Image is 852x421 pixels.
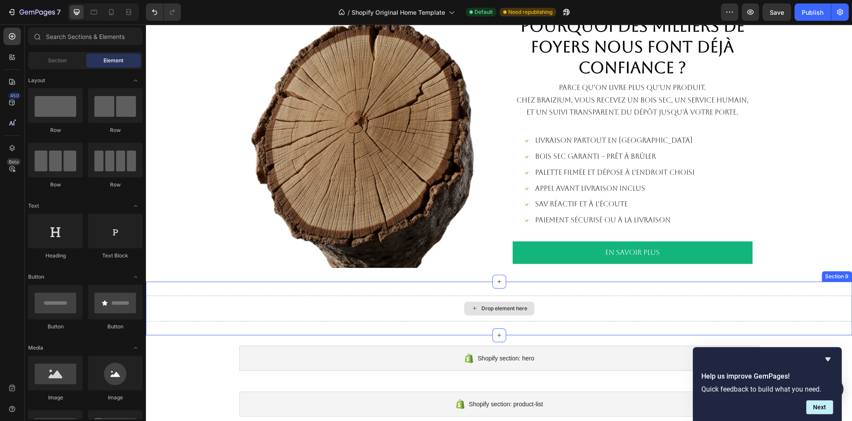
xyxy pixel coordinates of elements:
span: Shopify section: product-list [323,375,397,385]
p: Parce qu'on livre plus qu’un produit. Chez Braizium, vous recevez un bois sec, un service humain,... [368,58,606,95]
span: Shopify section: hero [332,329,388,339]
span: Need republishing [508,8,552,16]
p: 7 [57,7,61,17]
span: Layout [28,77,45,84]
input: Search Sections & Elements [28,28,142,45]
p: Livraison partout en [GEOGRAPHIC_DATA] [389,110,547,123]
span: Toggle open [129,270,142,284]
img: Alt Image [377,192,385,200]
button: 7 [3,3,65,21]
button: Save [762,3,791,21]
span: Default [474,8,493,16]
div: Publish [802,8,823,17]
span: Button [28,273,44,281]
p: Appel avant livraison inclus [389,158,499,171]
span: Shopify Original Home Template [352,8,445,17]
div: Heading [28,252,83,260]
div: Row [28,126,83,134]
span: Toggle open [129,74,142,87]
p: Bois sec garanti – prêt à brûler [389,126,510,139]
span: Text [28,202,39,210]
div: Image [28,394,83,402]
button: Publish [794,3,831,21]
div: Section 9 [678,248,704,256]
div: Text Block [88,252,142,260]
span: Toggle open [129,341,142,355]
iframe: Design area [146,24,852,421]
p: SAV réactif et à l’écoute [389,174,482,186]
span: Save [770,9,784,16]
div: Row [88,181,142,189]
div: Help us improve GemPages! [701,354,833,414]
div: Image [88,394,142,402]
div: Beta [6,158,21,165]
img: Alt Image [377,161,385,169]
div: Undo/Redo [146,3,181,21]
img: Alt Image [377,112,385,121]
div: Button [88,323,142,331]
span: / [348,8,350,17]
div: Drop element here [336,281,381,288]
span: Media [28,344,43,352]
a: EN SAVOIR PLUS [367,217,607,240]
p: Palette filmée et dépose à l’endroit choisi [389,142,549,155]
span: Element [103,57,123,64]
p: EN SAVOIR PLUS [459,223,514,234]
span: Section [48,57,67,64]
img: Alt Image [377,176,385,184]
span: Toggle open [129,199,142,213]
div: Row [28,181,83,189]
div: Row [88,126,142,134]
div: 450 [8,92,21,99]
img: Alt Image [377,129,385,137]
button: Next question [806,400,833,414]
img: Alt Image [377,145,385,153]
div: Button [28,323,83,331]
p: Quick feedback to build what you need. [701,385,833,393]
h2: Help us improve GemPages! [701,371,833,382]
p: Paiement sécurisé ou à la livraison [389,190,525,202]
button: Hide survey [823,354,833,364]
